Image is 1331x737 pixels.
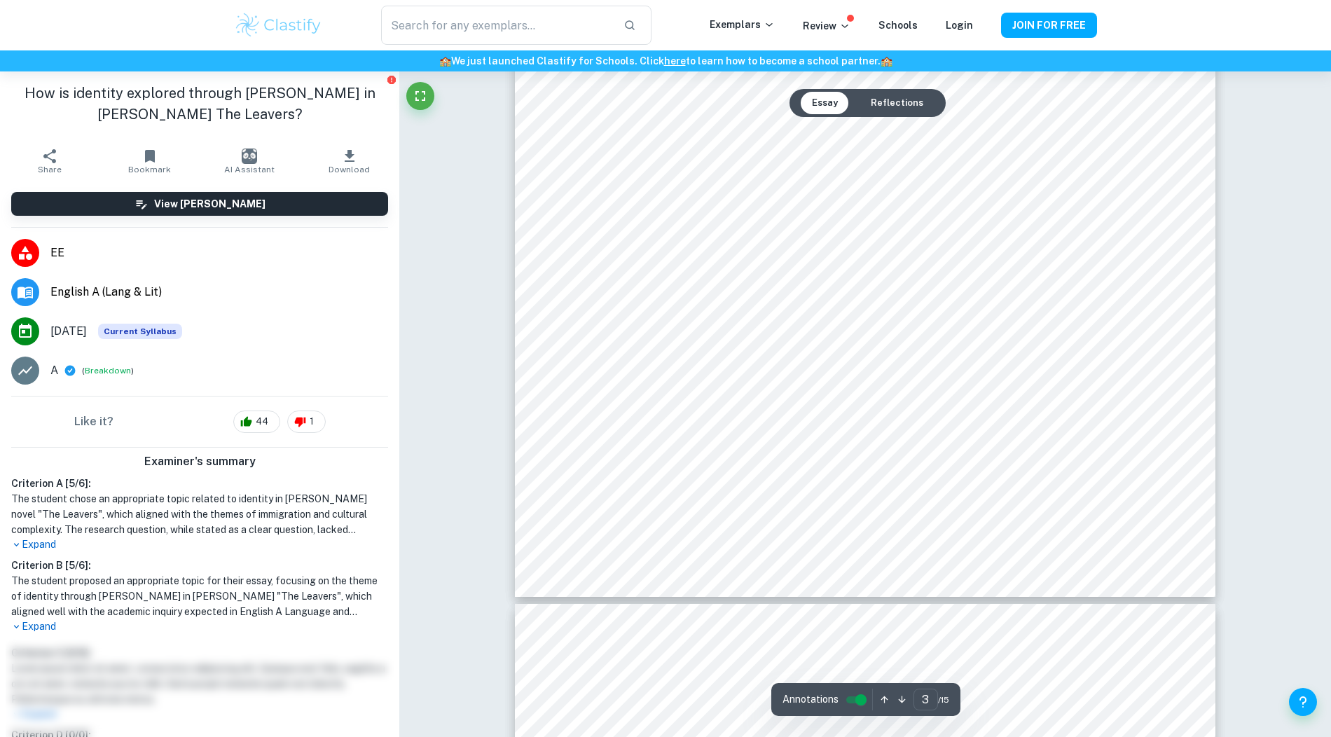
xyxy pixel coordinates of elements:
[300,142,400,181] button: Download
[248,415,276,429] span: 44
[11,476,388,491] h6: Criterion A [ 5 / 6 ]:
[860,92,935,114] button: Reflections
[11,537,388,552] p: Expand
[50,284,388,301] span: English A (Lang & Lit)
[1001,13,1097,38] button: JOIN FOR FREE
[74,413,113,430] h6: Like it?
[234,11,323,39] img: Clastify logo
[11,558,388,573] h6: Criterion B [ 5 / 6 ]:
[50,244,388,261] span: EE
[881,55,892,67] span: 🏫
[439,55,451,67] span: 🏫
[946,20,973,31] a: Login
[11,83,388,125] h1: How is identity explored through [PERSON_NAME] in [PERSON_NAME] The Leavers?
[100,142,200,181] button: Bookmark
[329,165,370,174] span: Download
[233,411,280,433] div: 44
[782,692,839,707] span: Annotations
[200,142,300,181] button: AI Assistant
[664,55,686,67] a: here
[878,20,918,31] a: Schools
[224,165,275,174] span: AI Assistant
[710,17,775,32] p: Exemplars
[98,324,182,339] span: Current Syllabus
[50,323,87,340] span: [DATE]
[3,53,1328,69] h6: We just launched Clastify for Schools. Click to learn how to become a school partner.
[381,6,612,45] input: Search for any exemplars...
[38,165,62,174] span: Share
[287,411,326,433] div: 1
[406,82,434,110] button: Fullscreen
[154,196,265,212] h6: View [PERSON_NAME]
[242,149,257,164] img: AI Assistant
[801,92,849,114] button: Essay
[11,619,388,634] p: Expand
[82,364,134,378] span: ( )
[1289,688,1317,716] button: Help and Feedback
[11,491,388,537] h1: The student chose an appropriate topic related to identity in [PERSON_NAME] novel "The Leavers", ...
[386,74,396,85] button: Report issue
[302,415,322,429] span: 1
[6,453,394,470] h6: Examiner's summary
[11,192,388,216] button: View [PERSON_NAME]
[98,324,182,339] div: This exemplar is based on the current syllabus. Feel free to refer to it for inspiration/ideas wh...
[50,362,58,379] p: A
[938,694,949,706] span: / 15
[803,18,850,34] p: Review
[11,573,388,619] h1: The student proposed an appropriate topic for their essay, focusing on the theme of identity thro...
[128,165,171,174] span: Bookmark
[85,364,131,377] button: Breakdown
